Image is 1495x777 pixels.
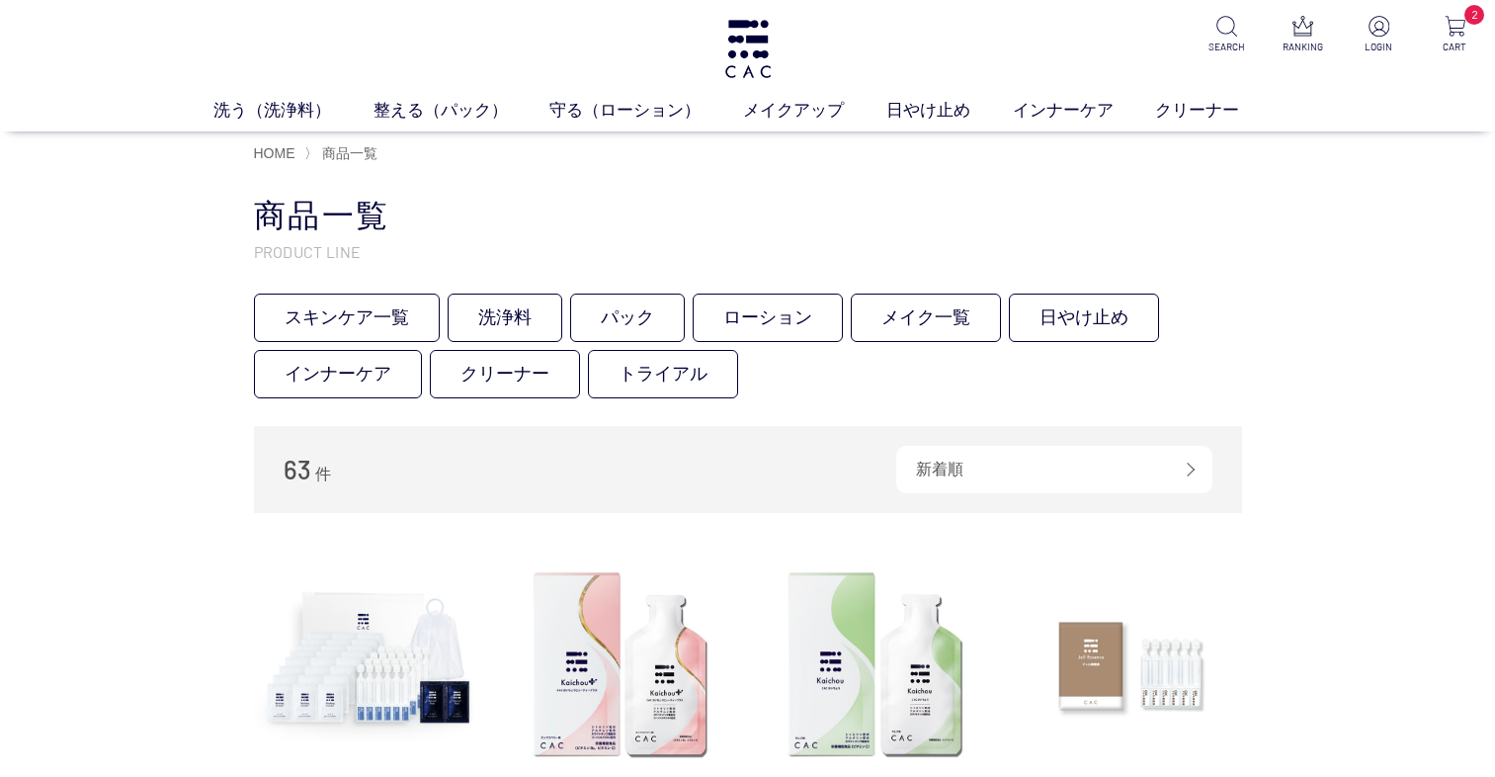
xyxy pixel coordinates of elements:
p: SEARCH [1203,40,1251,54]
span: 2 [1464,5,1484,25]
a: SEARCH [1203,16,1251,54]
a: RANKING [1279,16,1327,54]
a: メイクアップ [743,98,886,124]
a: 日やけ止め [886,98,1013,124]
a: 整える（パック） [374,98,550,124]
p: LOGIN [1355,40,1403,54]
a: メイク一覧 [851,294,1001,342]
a: LOGIN [1355,16,1403,54]
div: 新着順 [896,446,1212,493]
p: PRODUCT LINE [254,241,1242,262]
a: HOME [254,145,295,161]
li: 〉 [304,144,382,163]
a: 2 CART [1431,16,1479,54]
span: 63 [284,454,311,484]
a: パック [570,294,685,342]
h1: 商品一覧 [254,195,1242,237]
p: CART [1431,40,1479,54]
span: 商品一覧 [322,145,377,161]
a: 洗浄料 [448,294,562,342]
a: インナーケア [1013,98,1156,124]
a: 日やけ止め [1009,294,1159,342]
a: 守る（ローション） [549,98,743,124]
a: インナーケア [254,350,422,398]
span: 件 [315,466,331,482]
a: スキンケア一覧 [254,294,440,342]
a: トライアル [588,350,738,398]
p: RANKING [1279,40,1327,54]
img: logo [722,20,774,78]
a: 商品一覧 [318,145,377,161]
a: クリーナー [1155,98,1282,124]
a: ローション [693,294,843,342]
a: クリーナー [430,350,580,398]
a: 洗う（洗浄料） [213,98,374,124]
